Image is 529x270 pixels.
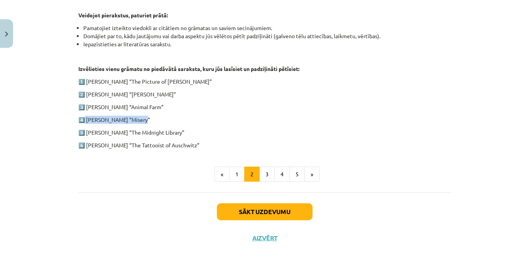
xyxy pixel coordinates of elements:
p: 6️⃣ [PERSON_NAME] “The Tattooist of Auschwitz” [78,141,451,149]
p: 4️⃣ [PERSON_NAME] “Misery” [78,116,451,124]
li: Domājiet par to, kādu jautājumu vai darba aspektu jūs vēlētos pētīt padziļināti (galveno tēlu att... [83,32,451,40]
li: Iepazīstieties ar literatūras sarakstu. [83,40,451,48]
button: 2 [244,167,260,182]
strong: Veidojot pierakstus, paturiet prātā: [78,12,168,19]
nav: Page navigation example [78,167,451,182]
p: 2️⃣ [PERSON_NAME] “[PERSON_NAME]” [78,90,451,98]
button: 5 [289,167,305,182]
button: 3 [259,167,275,182]
button: Aizvērt [250,234,279,242]
button: » [304,167,319,182]
button: 4 [274,167,290,182]
img: icon-close-lesson-0947bae3869378f0d4975bcd49f059093ad1ed9edebbc8119c70593378902aed.svg [5,32,8,37]
button: Sākt uzdevumu [217,203,313,220]
button: « [215,167,230,182]
button: 1 [229,167,245,182]
p: 1️⃣ [PERSON_NAME] “The Picture of [PERSON_NAME]” [78,78,451,86]
p: 3️⃣ [PERSON_NAME] “Animal Farm” [78,103,451,111]
li: Pamatojiet izteikto viedokli ar citātiem no grāmatas un saviem secinājumiem. [83,24,451,32]
p: 5️⃣ [PERSON_NAME] “The Midnight Library” [78,128,451,137]
strong: Izvēlieties vienu grāmatu no piedāvātā saraksta, kuru jūs lasīsiet un padziļināti pētīsiet: [78,65,299,72]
